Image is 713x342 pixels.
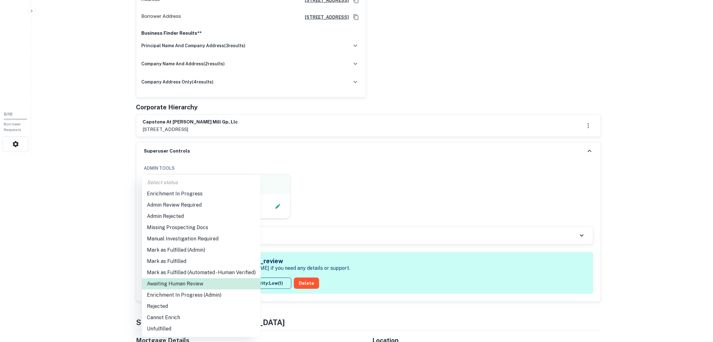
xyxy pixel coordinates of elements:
li: Admin Rejected [142,211,261,222]
li: Missing Prospecting Docs [142,222,261,233]
li: Unfulfilled [142,323,261,334]
iframe: Chat Widget [682,292,713,322]
li: Awaiting Human Review [142,278,261,289]
li: Mark as Fulfilled [142,256,261,267]
li: Mark as Fulfilled (Automated - Human Verified) [142,267,261,278]
li: Cannot Enrich [142,312,261,323]
li: Rejected [142,301,261,312]
li: Mark as Fulfilled (Admin) [142,244,261,256]
li: Enrichment In Progress (Admin) [142,289,261,301]
li: Admin Review Required [142,199,261,211]
li: Enrichment In Progress [142,188,261,199]
li: Manual Investigation Required [142,233,261,244]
